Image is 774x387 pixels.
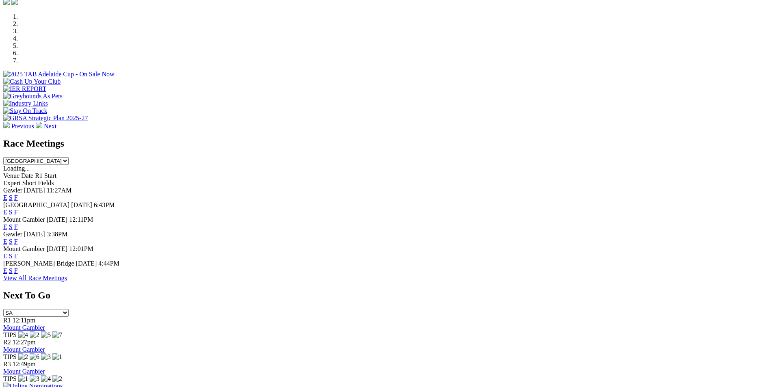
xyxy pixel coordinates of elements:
a: Mount Gambier [3,368,45,375]
span: Previous [11,123,34,130]
span: R1 Start [35,172,56,179]
a: F [14,267,18,274]
img: 7 [52,331,62,339]
img: 6 [30,353,39,361]
a: F [14,238,18,245]
img: Stay On Track [3,107,47,115]
a: Next [36,123,56,130]
span: Gawler [3,187,22,194]
span: 11:27AM [47,187,72,194]
span: 12:11PM [69,216,93,223]
img: 3 [30,375,39,383]
a: F [14,194,18,201]
img: 5 [41,331,51,339]
img: chevron-left-pager-white.svg [3,122,10,128]
span: Mount Gambier [3,245,45,252]
img: Industry Links [3,100,48,107]
span: Short [22,179,37,186]
span: Next [44,123,56,130]
span: TIPS [3,375,17,382]
a: F [14,223,18,230]
a: S [9,253,13,259]
span: 12:01PM [69,245,93,252]
a: E [3,223,7,230]
img: 1 [52,353,62,361]
a: S [9,267,13,274]
a: Mount Gambier [3,324,45,331]
a: E [3,267,7,274]
span: R2 [3,339,11,346]
a: F [14,209,18,216]
a: E [3,238,7,245]
a: F [14,253,18,259]
span: R3 [3,361,11,368]
span: Date [21,172,33,179]
img: Greyhounds As Pets [3,93,63,100]
span: [PERSON_NAME] Bridge [3,260,74,267]
h2: Race Meetings [3,138,771,149]
span: TIPS [3,331,17,338]
img: 1 [18,375,28,383]
span: [DATE] [24,231,45,238]
img: GRSA Strategic Plan 2025-27 [3,115,88,122]
a: Mount Gambier [3,346,45,353]
span: 4:44PM [98,260,119,267]
span: [DATE] [47,216,68,223]
img: 4 [41,375,51,383]
a: S [9,194,13,201]
span: Mount Gambier [3,216,45,223]
span: 12:27pm [13,339,36,346]
span: Loading... [3,165,30,172]
img: chevron-right-pager-white.svg [36,122,42,128]
span: 12:49pm [13,361,36,368]
span: Venue [3,172,20,179]
img: IER REPORT [3,85,46,93]
a: S [9,209,13,216]
span: 12:11pm [13,317,35,324]
span: Gawler [3,231,22,238]
img: 2 [18,353,28,361]
span: [GEOGRAPHIC_DATA] [3,201,69,208]
a: E [3,209,7,216]
span: [DATE] [71,201,92,208]
span: Expert [3,179,21,186]
span: [DATE] [47,245,68,252]
img: 3 [41,353,51,361]
a: E [3,253,7,259]
h2: Next To Go [3,290,771,301]
span: Fields [38,179,54,186]
span: 3:38PM [47,231,68,238]
img: 2 [52,375,62,383]
span: [DATE] [76,260,97,267]
span: TIPS [3,353,17,360]
a: S [9,223,13,230]
a: View All Race Meetings [3,275,67,281]
a: S [9,238,13,245]
a: E [3,194,7,201]
img: 2 [30,331,39,339]
span: R1 [3,317,11,324]
span: [DATE] [24,187,45,194]
a: Previous [3,123,36,130]
img: 2025 TAB Adelaide Cup - On Sale Now [3,71,115,78]
img: Cash Up Your Club [3,78,61,85]
img: 4 [18,331,28,339]
span: 6:43PM [94,201,115,208]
